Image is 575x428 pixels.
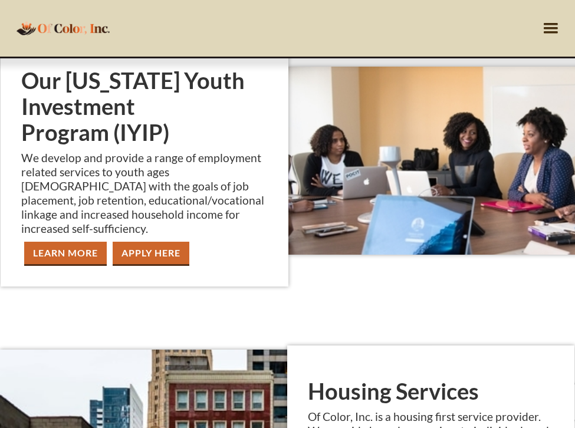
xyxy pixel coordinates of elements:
a: Learn More [24,242,107,266]
h1: Housing Services [308,378,554,404]
p: We develop and provide a range of employment related services to youth ages [DEMOGRAPHIC_DATA] wi... [21,151,268,236]
a: apply Here [113,242,189,266]
h1: Our [US_STATE] Youth Investment Program (IYIP) [21,67,268,145]
a: home [13,14,113,42]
